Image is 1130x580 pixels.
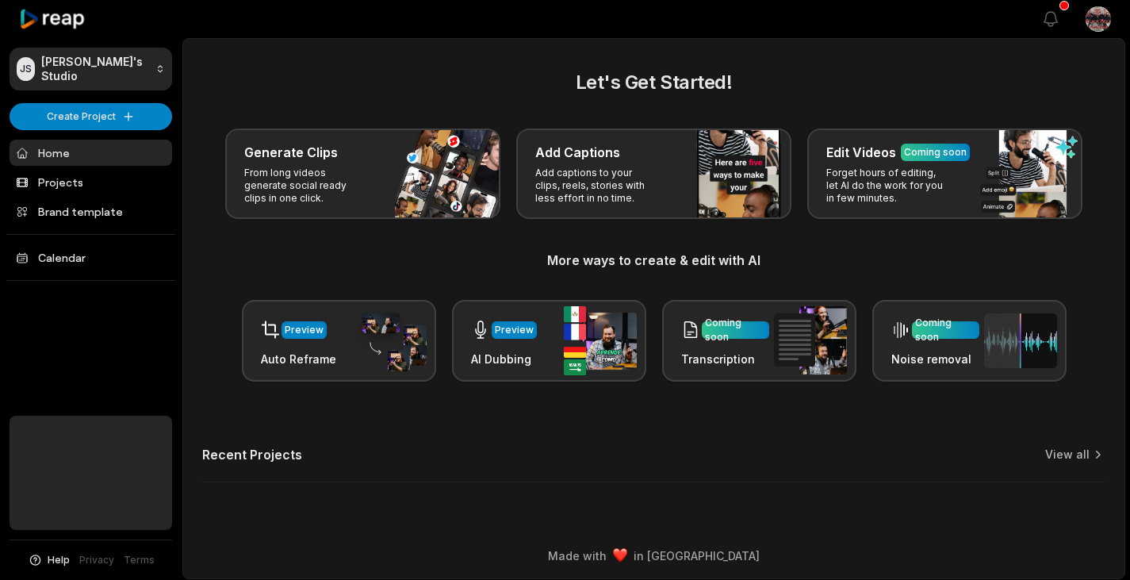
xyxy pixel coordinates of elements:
[915,316,976,344] div: Coming soon
[124,553,155,567] a: Terms
[535,167,658,205] p: Add captions to your clips, reels, stories with less effort in no time.
[197,547,1110,564] div: Made with in [GEOGRAPHIC_DATA]
[495,323,534,337] div: Preview
[202,447,302,463] h2: Recent Projects
[1045,447,1090,463] a: View all
[891,351,979,367] h3: Noise removal
[613,548,627,563] img: heart emoji
[28,553,70,567] button: Help
[984,313,1057,368] img: noise_removal.png
[17,57,35,81] div: JS
[354,310,427,372] img: auto_reframe.png
[41,55,149,83] p: [PERSON_NAME]'s Studio
[285,323,324,337] div: Preview
[10,140,172,166] a: Home
[261,351,336,367] h3: Auto Reframe
[826,143,896,162] h3: Edit Videos
[705,316,766,344] div: Coming soon
[48,553,70,567] span: Help
[79,553,114,567] a: Privacy
[10,198,172,225] a: Brand template
[202,251,1105,270] h3: More ways to create & edit with AI
[826,167,949,205] p: Forget hours of editing, let AI do the work for you in few minutes.
[10,103,172,130] button: Create Project
[10,244,172,271] a: Calendar
[244,167,367,205] p: From long videos generate social ready clips in one click.
[774,306,847,375] img: transcription.png
[564,306,637,375] img: ai_dubbing.png
[471,351,537,367] h3: AI Dubbing
[681,351,769,367] h3: Transcription
[244,143,338,162] h3: Generate Clips
[10,169,172,195] a: Projects
[535,143,620,162] h3: Add Captions
[202,68,1105,97] h2: Let's Get Started!
[904,145,967,159] div: Coming soon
